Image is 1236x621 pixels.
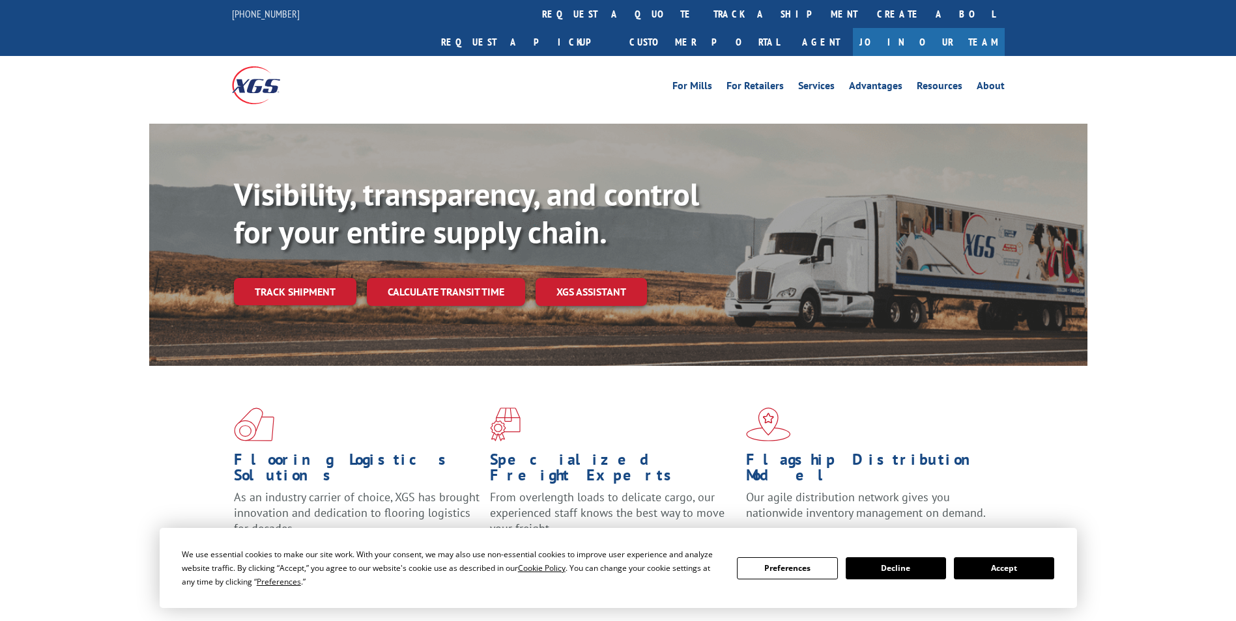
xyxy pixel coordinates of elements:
a: Request a pickup [431,28,620,56]
span: As an industry carrier of choice, XGS has brought innovation and dedication to flooring logistics... [234,490,480,536]
h1: Flooring Logistics Solutions [234,452,480,490]
img: xgs-icon-focused-on-flooring-red [490,407,521,441]
h1: Specialized Freight Experts [490,452,736,490]
span: Cookie Policy [518,562,566,573]
div: Cookie Consent Prompt [160,528,1077,608]
a: XGS ASSISTANT [536,278,647,306]
span: Our agile distribution network gives you nationwide inventory management on demand. [746,490,986,520]
a: Track shipment [234,278,356,305]
a: For Retailers [726,81,784,95]
a: Resources [917,81,962,95]
a: For Mills [672,81,712,95]
img: xgs-icon-total-supply-chain-intelligence-red [234,407,274,441]
a: About [977,81,1005,95]
p: From overlength loads to delicate cargo, our experienced staff knows the best way to move your fr... [490,490,736,547]
button: Accept [954,557,1054,579]
button: Decline [846,557,946,579]
span: Preferences [257,576,301,587]
a: Calculate transit time [367,278,525,306]
a: Agent [789,28,853,56]
button: Preferences [737,557,837,579]
b: Visibility, transparency, and control for your entire supply chain. [234,174,699,252]
a: Advantages [849,81,902,95]
div: We use essential cookies to make our site work. With your consent, we may also use non-essential ... [182,547,721,588]
a: [PHONE_NUMBER] [232,7,300,20]
a: Services [798,81,835,95]
a: Customer Portal [620,28,789,56]
a: Join Our Team [853,28,1005,56]
h1: Flagship Distribution Model [746,452,992,490]
img: xgs-icon-flagship-distribution-model-red [746,407,791,441]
